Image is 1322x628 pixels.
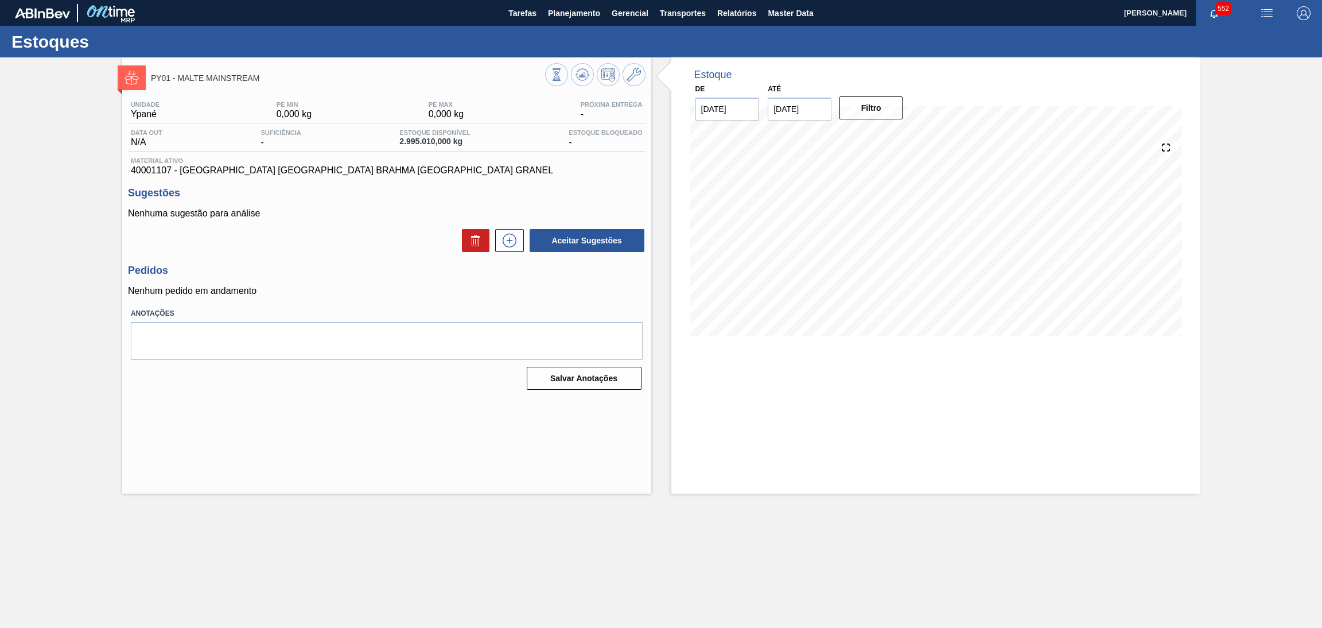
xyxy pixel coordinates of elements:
[1215,2,1231,15] span: 552
[548,6,600,20] span: Planejamento
[695,85,705,93] label: De
[131,109,160,119] span: Ypané
[258,129,304,148] div: -
[545,63,568,86] button: Visão Geral dos Estoques
[15,8,70,18] img: TNhmsLtSVTkK8tSr43FrP2fwEKptu5GPRR3wAAAABJRU5ErkJggg==
[128,208,646,219] p: Nenhuma sugestão para análise
[695,98,759,121] input: dd/mm/yyyy
[429,101,464,108] span: PE MAX
[277,101,312,108] span: PE MIN
[399,137,470,146] span: 2.995.010,000 kg
[612,6,648,20] span: Gerencial
[508,6,536,20] span: Tarefas
[260,129,301,136] span: Suficiência
[456,229,489,252] div: Excluir Sugestões
[578,101,646,119] div: -
[581,101,643,108] span: Próxima Entrega
[527,367,641,390] button: Salvar Anotações
[623,63,646,86] button: Ir ao Master Data / Geral
[768,85,781,93] label: Até
[694,69,732,81] div: Estoque
[569,129,642,136] span: Estoque Bloqueado
[597,63,620,86] button: Programar Estoque
[131,101,160,108] span: Unidade
[566,129,645,148] div: -
[131,305,643,322] label: Anotações
[489,229,524,252] div: Nova sugestão
[1297,6,1311,20] img: Logout
[660,6,706,20] span: Transportes
[131,165,643,176] span: 40001107 - [GEOGRAPHIC_DATA] [GEOGRAPHIC_DATA] BRAHMA [GEOGRAPHIC_DATA] GRANEL
[11,35,215,48] h1: Estoques
[128,129,165,148] div: N/A
[429,109,464,119] span: 0,000 kg
[128,286,646,296] p: Nenhum pedido em andamento
[1196,5,1232,21] button: Notificações
[524,228,646,253] div: Aceitar Sugestões
[768,98,831,121] input: dd/mm/yyyy
[125,71,139,85] img: Ícone
[277,109,312,119] span: 0,000 kg
[530,229,644,252] button: Aceitar Sugestões
[399,129,470,136] span: Estoque Disponível
[717,6,756,20] span: Relatórios
[571,63,594,86] button: Atualizar Gráfico
[1260,6,1274,20] img: userActions
[768,6,813,20] span: Master Data
[131,157,643,164] span: Material ativo
[128,265,646,277] h3: Pedidos
[131,129,162,136] span: Data out
[151,74,545,83] span: PY01 - MALTE MAINSTREAM
[128,187,646,199] h3: Sugestões
[839,96,903,119] button: Filtro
